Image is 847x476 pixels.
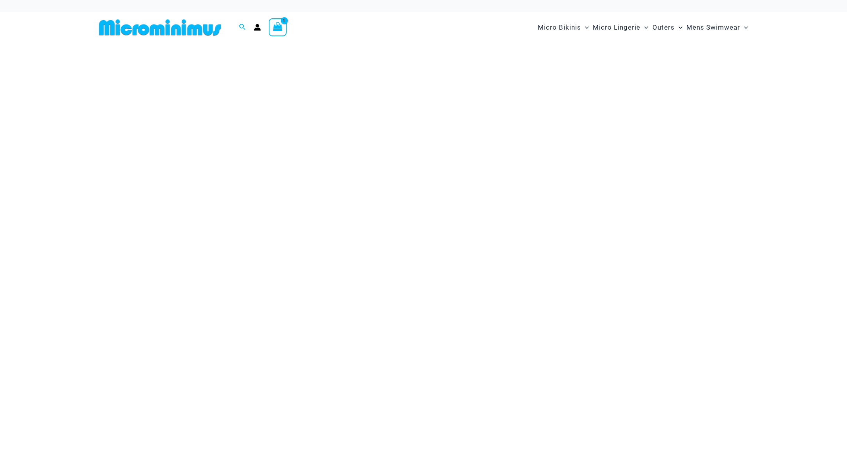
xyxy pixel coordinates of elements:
[650,16,684,39] a: OutersMenu ToggleMenu Toggle
[591,16,650,39] a: Micro LingerieMenu ToggleMenu Toggle
[740,18,748,37] span: Menu Toggle
[581,18,589,37] span: Menu Toggle
[675,18,682,37] span: Menu Toggle
[239,23,246,32] a: Search icon link
[254,24,261,31] a: Account icon link
[269,18,287,36] a: View Shopping Cart, 1 items
[536,16,591,39] a: Micro BikinisMenu ToggleMenu Toggle
[686,18,740,37] span: Mens Swimwear
[96,19,224,36] img: MM SHOP LOGO FLAT
[640,18,648,37] span: Menu Toggle
[593,18,640,37] span: Micro Lingerie
[652,18,675,37] span: Outers
[538,18,581,37] span: Micro Bikinis
[684,16,750,39] a: Mens SwimwearMenu ToggleMenu Toggle
[535,14,751,41] nav: Site Navigation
